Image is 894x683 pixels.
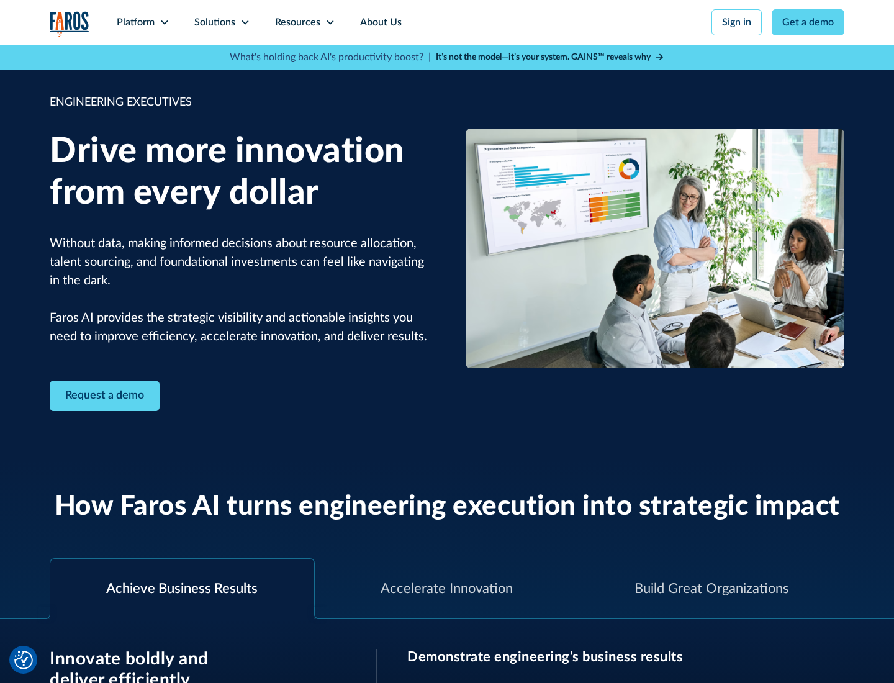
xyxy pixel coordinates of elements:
[55,491,840,523] h2: How Faros AI turns engineering execution into strategic impact
[711,9,762,35] a: Sign in
[106,579,258,599] div: Achieve Business Results
[772,9,844,35] a: Get a demo
[407,649,844,665] h3: Demonstrate engineering’s business results
[50,131,428,214] h1: Drive more innovation from every dollar
[50,11,89,37] a: home
[50,234,428,346] p: Without data, making informed decisions about resource allocation, talent sourcing, and foundatio...
[230,50,431,65] p: What's holding back AI's productivity boost? |
[50,11,89,37] img: Logo of the analytics and reporting company Faros.
[634,579,789,599] div: Build Great Organizations
[381,579,513,599] div: Accelerate Innovation
[14,651,33,669] img: Revisit consent button
[50,94,428,111] div: ENGINEERING EXECUTIVES
[436,51,664,64] a: It’s not the model—it’s your system. GAINS™ reveals why
[117,15,155,30] div: Platform
[14,651,33,669] button: Cookie Settings
[436,53,651,61] strong: It’s not the model—it’s your system. GAINS™ reveals why
[50,381,160,411] a: Contact Modal
[275,15,320,30] div: Resources
[194,15,235,30] div: Solutions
